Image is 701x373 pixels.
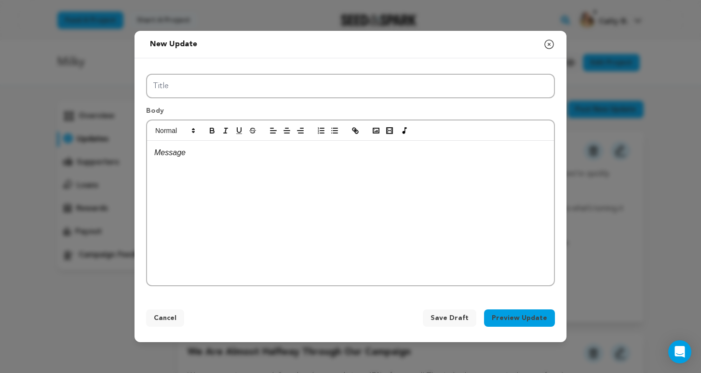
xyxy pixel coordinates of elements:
span: Save Draft [431,313,469,323]
span: New update [150,40,197,48]
button: Preview Update [484,309,555,327]
p: Body [146,106,555,120]
button: Save Draft [423,309,476,327]
input: Title [146,74,555,98]
button: Cancel [146,309,184,327]
div: Open Intercom Messenger [668,340,691,363]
